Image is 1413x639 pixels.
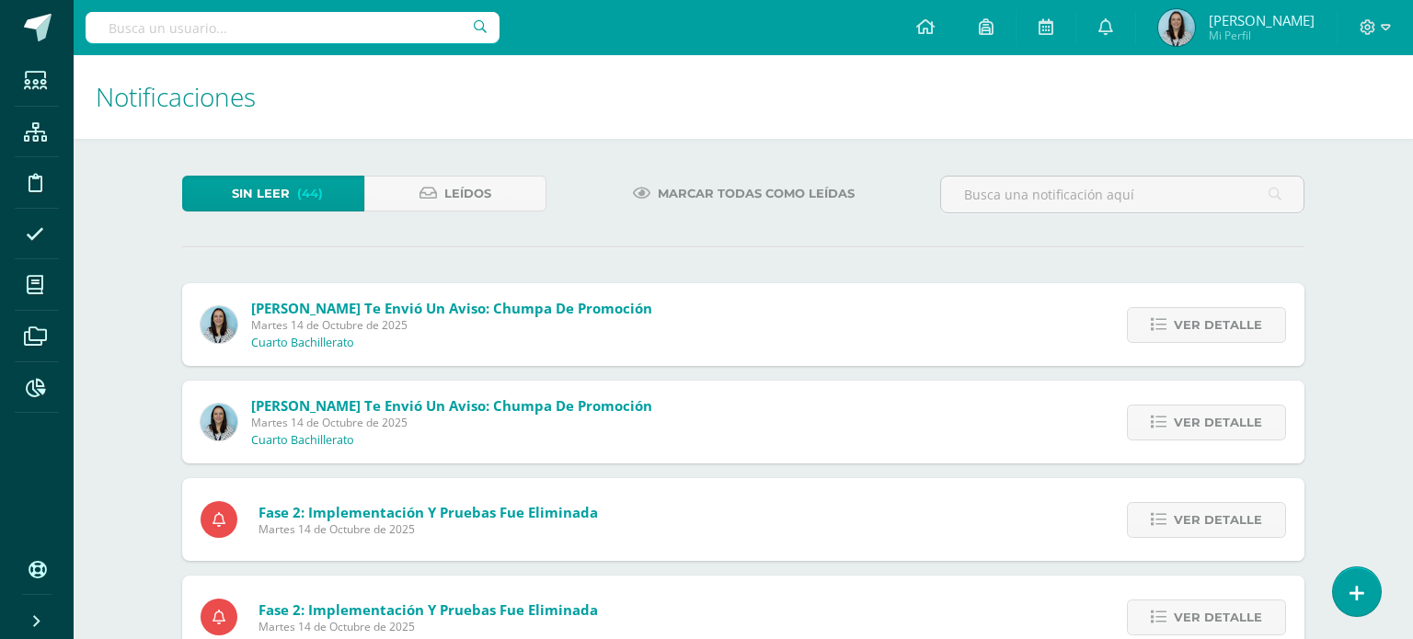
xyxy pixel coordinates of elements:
[201,404,237,440] img: aed16db0a88ebd6752f21681ad1200a1.png
[658,177,855,211] span: Marcar todas como leídas
[1209,11,1315,29] span: [PERSON_NAME]
[251,433,354,448] p: Cuarto Bachillerato
[1174,600,1262,634] span: Ver detalle
[444,177,491,211] span: Leídos
[364,176,546,211] a: Leídos
[258,503,598,521] span: Fase 2: Implementación y pruebas fue eliminada
[941,177,1304,212] input: Busca una notificación aquí
[96,79,256,114] span: Notificaciones
[1158,9,1195,46] img: 5a6f75ce900a0f7ea551130e923f78ee.png
[258,600,598,619] span: Fase 2: Implementación y pruebas fue eliminada
[251,336,354,350] p: Cuarto Bachillerato
[1174,405,1262,439] span: Ver detalle
[1174,503,1262,537] span: Ver detalle
[1209,28,1315,43] span: Mi Perfil
[610,176,878,211] a: Marcar todas como leídas
[232,177,290,211] span: Sin leer
[251,299,652,317] span: [PERSON_NAME] te envió un aviso: Chumpa de Promoción
[251,415,652,430] span: Martes 14 de Octubre de 2025
[1174,308,1262,342] span: Ver detalle
[258,619,598,634] span: Martes 14 de Octubre de 2025
[297,177,323,211] span: (44)
[258,521,598,537] span: Martes 14 de Octubre de 2025
[251,317,652,333] span: Martes 14 de Octubre de 2025
[182,176,364,211] a: Sin leer(44)
[201,306,237,343] img: aed16db0a88ebd6752f21681ad1200a1.png
[86,12,500,43] input: Busca un usuario...
[251,396,652,415] span: [PERSON_NAME] te envió un aviso: Chumpa de Promoción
